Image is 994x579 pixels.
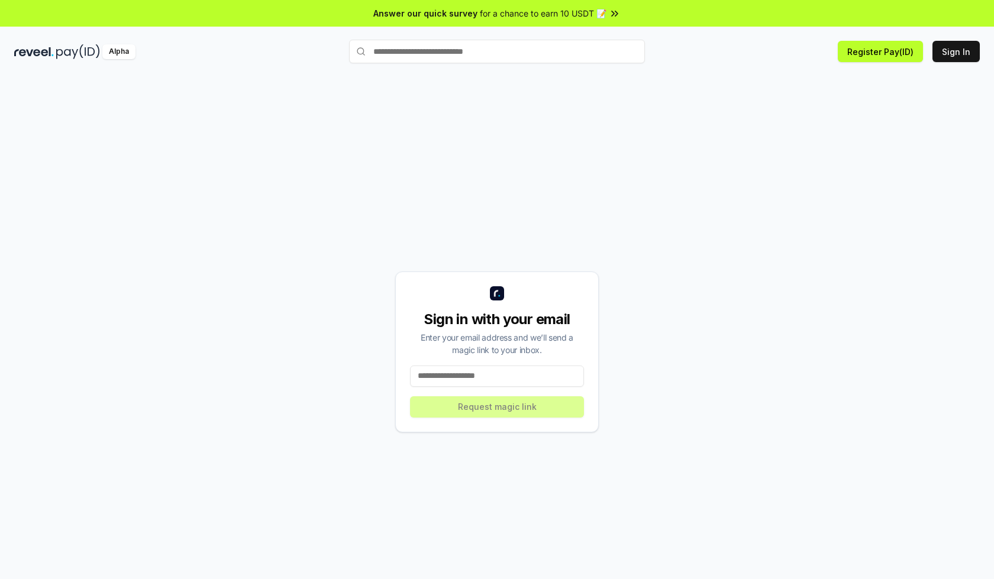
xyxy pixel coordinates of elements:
div: Alpha [102,44,135,59]
div: Sign in with your email [410,310,584,329]
span: for a chance to earn 10 USDT 📝 [480,7,606,20]
button: Sign In [932,41,980,62]
img: pay_id [56,44,100,59]
img: reveel_dark [14,44,54,59]
span: Answer our quick survey [373,7,477,20]
button: Register Pay(ID) [838,41,923,62]
img: logo_small [490,286,504,300]
div: Enter your email address and we’ll send a magic link to your inbox. [410,331,584,356]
